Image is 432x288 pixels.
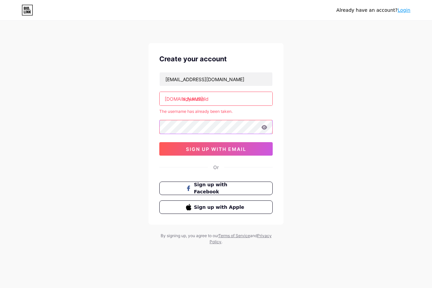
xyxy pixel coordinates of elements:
[194,204,246,211] span: Sign up with Apple
[159,233,273,245] div: By signing up, you agree to our and .
[336,7,410,14] div: Already have an account?
[213,164,219,171] div: Or
[218,233,250,238] a: Terms of Service
[159,108,273,115] div: The username has already been taken.
[194,181,246,195] span: Sign up with Facebook
[165,95,205,102] div: [DOMAIN_NAME]/
[160,92,272,105] input: username
[398,7,410,13] a: Login
[159,182,273,195] button: Sign up with Facebook
[160,72,272,86] input: Email
[186,146,246,152] span: sign up with email
[159,142,273,156] button: sign up with email
[159,200,273,214] button: Sign up with Apple
[159,54,273,64] div: Create your account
